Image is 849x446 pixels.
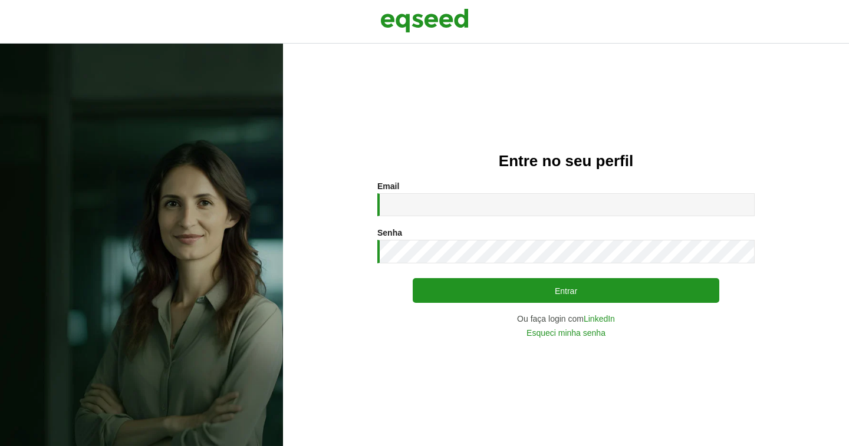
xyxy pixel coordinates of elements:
div: Ou faça login com [377,315,755,323]
img: EqSeed Logo [380,6,469,35]
a: LinkedIn [584,315,615,323]
h2: Entre no seu perfil [307,153,825,170]
button: Entrar [413,278,719,303]
label: Senha [377,229,402,237]
a: Esqueci minha senha [526,329,606,337]
label: Email [377,182,399,190]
